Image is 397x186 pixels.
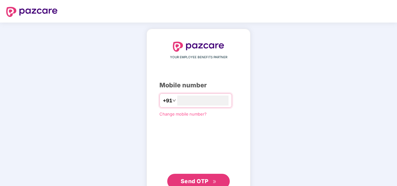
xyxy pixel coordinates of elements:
span: +91 [163,97,172,105]
span: YOUR EMPLOYEE BENEFITS PARTNER [170,55,227,60]
span: Send OTP [181,178,209,184]
span: down [172,99,176,102]
img: logo [173,42,224,52]
div: Mobile number [159,80,238,90]
img: logo [6,7,58,17]
span: double-right [213,180,217,184]
a: Change mobile number? [159,111,207,116]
